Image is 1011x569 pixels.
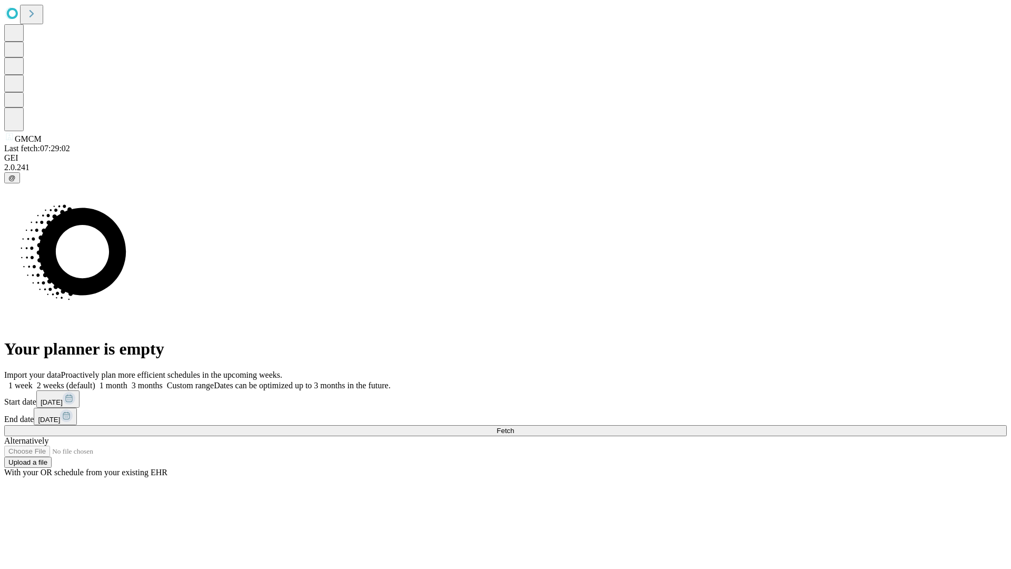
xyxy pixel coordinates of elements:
[4,436,48,445] span: Alternatively
[497,427,514,435] span: Fetch
[61,370,282,379] span: Proactively plan more efficient schedules in the upcoming weeks.
[37,381,95,390] span: 2 weeks (default)
[4,425,1007,436] button: Fetch
[4,153,1007,163] div: GEI
[4,163,1007,172] div: 2.0.241
[4,144,70,153] span: Last fetch: 07:29:02
[100,381,127,390] span: 1 month
[15,134,42,143] span: GMCM
[4,339,1007,359] h1: Your planner is empty
[4,457,52,468] button: Upload a file
[4,468,167,477] span: With your OR schedule from your existing EHR
[132,381,163,390] span: 3 months
[4,390,1007,408] div: Start date
[38,416,60,424] span: [DATE]
[4,370,61,379] span: Import your data
[8,381,33,390] span: 1 week
[34,408,77,425] button: [DATE]
[4,408,1007,425] div: End date
[8,174,16,182] span: @
[41,398,63,406] span: [DATE]
[4,172,20,183] button: @
[36,390,80,408] button: [DATE]
[214,381,390,390] span: Dates can be optimized up to 3 months in the future.
[167,381,214,390] span: Custom range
